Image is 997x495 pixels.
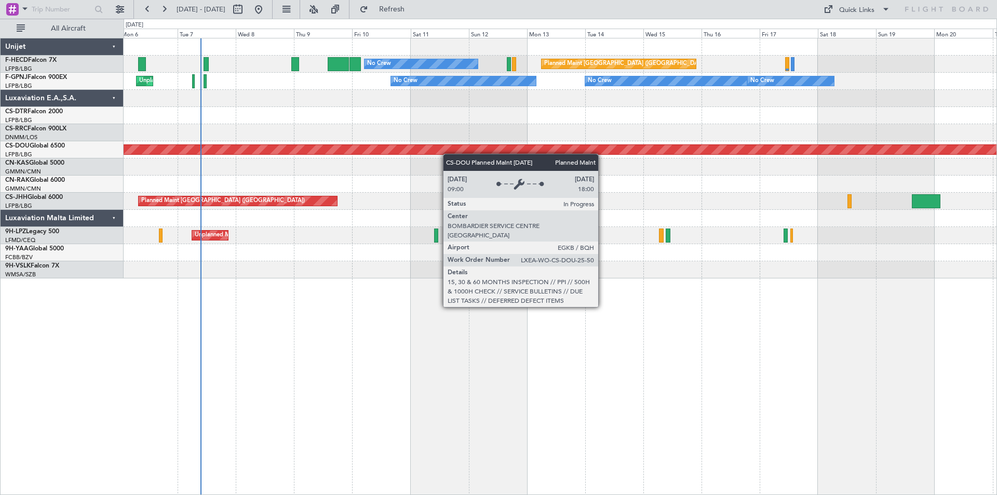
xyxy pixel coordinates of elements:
a: WMSA/SZB [5,271,36,278]
div: Planned Maint [GEOGRAPHIC_DATA] ([GEOGRAPHIC_DATA]) [141,193,305,209]
a: 9H-LPZLegacy 500 [5,229,59,235]
a: LFMD/CEQ [5,236,35,244]
span: 9H-YAA [5,246,29,252]
a: 9H-YAAGlobal 5000 [5,246,64,252]
span: CS-JHH [5,194,28,200]
a: LFPB/LBG [5,151,32,158]
div: Tue 7 [178,29,236,38]
span: 9H-VSLK [5,263,31,269]
a: CS-DTRFalcon 2000 [5,109,63,115]
div: Sun 12 [469,29,527,38]
span: 9H-LPZ [5,229,26,235]
span: CS-DOU [5,143,30,149]
div: Mon 6 [119,29,178,38]
div: No Crew [588,73,612,89]
button: All Aircraft [11,20,113,37]
a: LFPB/LBG [5,202,32,210]
div: Tue 14 [585,29,643,38]
div: Planned Maint [GEOGRAPHIC_DATA] ([GEOGRAPHIC_DATA]) [544,56,708,72]
div: Sat 18 [818,29,876,38]
a: LFPB/LBG [5,82,32,90]
a: FCBB/BZV [5,253,33,261]
input: Trip Number [32,2,91,17]
div: Thu 16 [702,29,760,38]
button: Quick Links [818,1,895,18]
a: GMMN/CMN [5,185,41,193]
div: Wed 8 [236,29,294,38]
div: Fri 10 [352,29,410,38]
div: Sun 19 [876,29,934,38]
a: LFPB/LBG [5,116,32,124]
a: CS-JHHGlobal 6000 [5,194,63,200]
a: CN-KASGlobal 5000 [5,160,64,166]
a: GMMN/CMN [5,168,41,176]
a: F-GPNJFalcon 900EX [5,74,67,81]
button: Refresh [355,1,417,18]
span: CN-KAS [5,160,29,166]
a: DNMM/LOS [5,133,37,141]
div: Fri 17 [760,29,818,38]
div: Sat 11 [411,29,469,38]
div: No Crew [750,73,774,89]
span: [DATE] - [DATE] [177,5,225,14]
span: CS-DTR [5,109,28,115]
div: No Crew [394,73,417,89]
span: All Aircraft [27,25,110,32]
a: CN-RAKGlobal 6000 [5,177,65,183]
a: CS-DOUGlobal 6500 [5,143,65,149]
span: F-GPNJ [5,74,28,81]
span: CN-RAK [5,177,30,183]
div: Thu 9 [294,29,352,38]
span: CS-RRC [5,126,28,132]
a: 9H-VSLKFalcon 7X [5,263,59,269]
div: Unplanned Maint [GEOGRAPHIC_DATA] ([GEOGRAPHIC_DATA]) [139,73,310,89]
div: No Crew [367,56,391,72]
div: Mon 20 [934,29,992,38]
a: F-HECDFalcon 7X [5,57,57,63]
span: Refresh [370,6,414,13]
a: LFPB/LBG [5,65,32,73]
a: CS-RRCFalcon 900LX [5,126,66,132]
div: Quick Links [839,5,874,16]
div: Unplanned Maint Nice ([GEOGRAPHIC_DATA]) [195,228,318,243]
div: Mon 13 [527,29,585,38]
span: F-HECD [5,57,28,63]
div: Wed 15 [643,29,702,38]
div: [DATE] [126,21,143,30]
